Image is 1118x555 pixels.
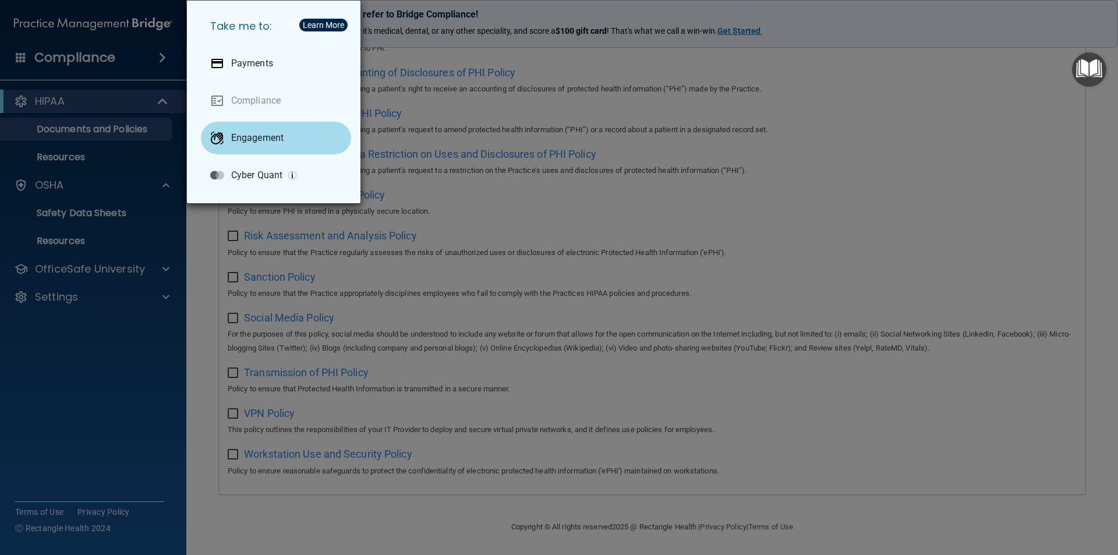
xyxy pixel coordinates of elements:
[231,58,273,69] p: Payments
[231,132,284,144] p: Engagement
[299,19,348,31] button: Learn More
[1072,52,1106,87] button: Open Resource Center
[201,84,351,117] a: Compliance
[303,21,344,29] div: Learn More
[201,122,351,154] a: Engagement
[201,47,351,80] a: Payments
[231,169,282,181] p: Cyber Quant
[201,10,351,43] h5: Take me to:
[201,159,351,192] a: Cyber Quant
